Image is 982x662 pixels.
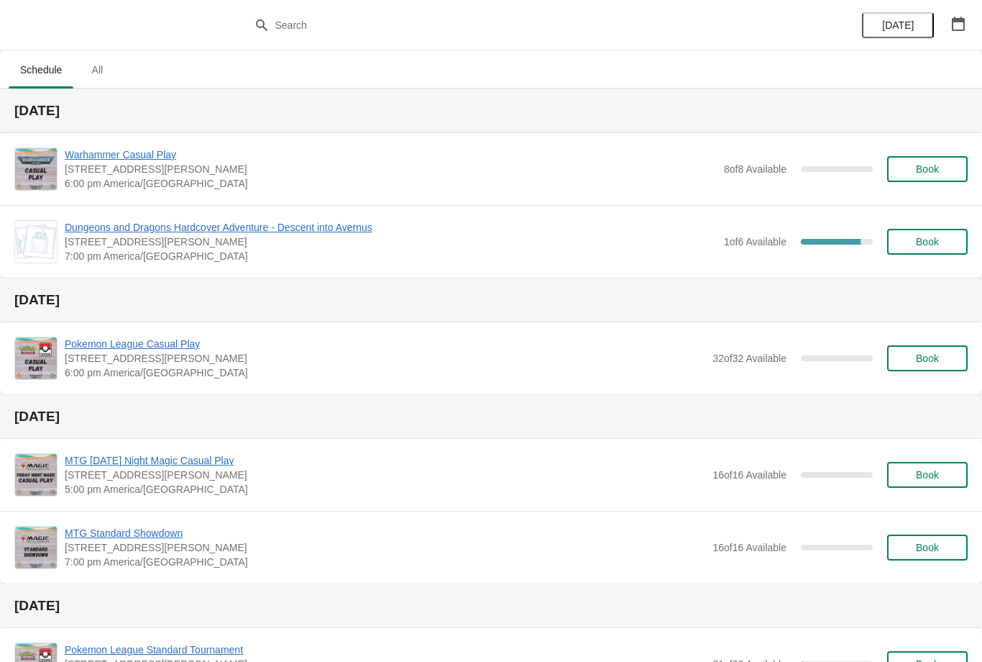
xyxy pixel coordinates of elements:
span: 7:00 pm America/[GEOGRAPHIC_DATA] [65,249,717,263]
span: [STREET_ADDRESS][PERSON_NAME] [65,351,705,366]
span: MTG [DATE] Night Magic Casual Play [65,453,705,468]
span: Book [916,353,939,364]
span: [STREET_ADDRESS][PERSON_NAME] [65,162,717,176]
span: 16 of 16 Available [712,469,786,481]
span: 6:00 pm America/[GEOGRAPHIC_DATA] [65,176,717,191]
h2: [DATE] [14,409,968,424]
span: Book [916,469,939,481]
img: Warhammer Casual Play | 2040 Louetta Rd Ste I Spring, TX 77388 | 6:00 pm America/Chicago [15,148,57,190]
span: [DATE] [882,19,914,31]
h2: [DATE] [14,104,968,118]
input: Search [275,12,737,38]
span: [STREET_ADDRESS][PERSON_NAME] [65,235,717,249]
h2: [DATE] [14,293,968,307]
h2: [DATE] [14,599,968,613]
img: Pokemon League Casual Play | 2040 Louetta Rd Ste I Spring, TX 77388 | 6:00 pm America/Chicago [15,337,57,379]
span: 5:00 pm America/[GEOGRAPHIC_DATA] [65,482,705,496]
img: MTG Friday Night Magic Casual Play | 2040 Louetta Rd Ste I Spring, TX 77388 | 5:00 pm America/Chi... [15,454,57,496]
span: 7:00 pm America/[GEOGRAPHIC_DATA] [65,555,705,569]
span: MTG Standard Showdown [65,526,705,540]
span: Book [916,163,939,175]
span: 1 of 6 Available [724,236,786,248]
span: Warhammer Casual Play [65,148,717,162]
button: Book [887,229,968,255]
img: MTG Standard Showdown | 2040 Louetta Rd Ste I Spring, TX 77388 | 7:00 pm America/Chicago [15,527,57,568]
button: Book [887,156,968,182]
span: All [79,57,115,83]
span: 8 of 8 Available [724,163,786,175]
span: Schedule [9,57,73,83]
button: Book [887,535,968,561]
button: Book [887,462,968,488]
span: Pokemon League Standard Tournament [65,643,705,657]
span: Book [916,542,939,553]
span: 32 of 32 Available [712,353,786,364]
span: Pokemon League Casual Play [65,337,705,351]
span: Dungeons and Dragons Hardcover Adventure - Descent into Avernus [65,220,717,235]
img: Dungeons and Dragons Hardcover Adventure - Descent into Avernus | 2040 Louetta Rd Ste I Spring, T... [15,225,57,259]
span: 16 of 16 Available [712,542,786,553]
span: [STREET_ADDRESS][PERSON_NAME] [65,540,705,555]
span: [STREET_ADDRESS][PERSON_NAME] [65,468,705,482]
span: 6:00 pm America/[GEOGRAPHIC_DATA] [65,366,705,380]
span: Book [916,236,939,248]
button: [DATE] [862,12,934,38]
button: Book [887,345,968,371]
